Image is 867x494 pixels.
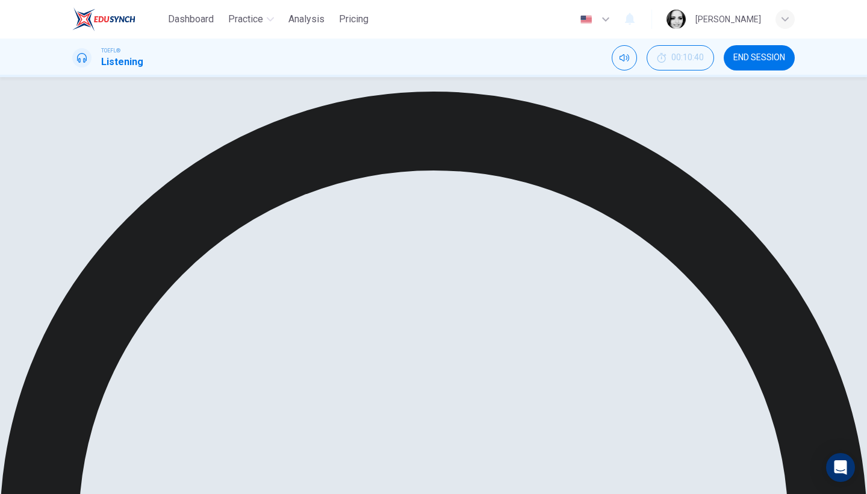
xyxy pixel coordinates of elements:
span: 00:10:40 [671,53,704,63]
span: Dashboard [168,12,214,27]
div: Hide [647,45,714,70]
div: Mute [612,45,637,70]
button: Dashboard [163,8,219,30]
div: Open Intercom Messenger [826,453,855,482]
span: TOEFL® [101,46,120,55]
button: END SESSION [724,45,795,70]
button: Practice [223,8,279,30]
h1: Listening [101,55,143,69]
a: EduSynch logo [72,7,163,31]
button: 00:10:40 [647,45,714,70]
img: Profile picture [667,10,686,29]
span: END SESSION [733,53,785,63]
span: Practice [228,12,263,27]
img: en [579,15,594,24]
span: Analysis [288,12,325,27]
button: Analysis [284,8,329,30]
span: Pricing [339,12,368,27]
button: Pricing [334,8,373,30]
div: [PERSON_NAME] [695,12,761,27]
img: EduSynch logo [72,7,135,31]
